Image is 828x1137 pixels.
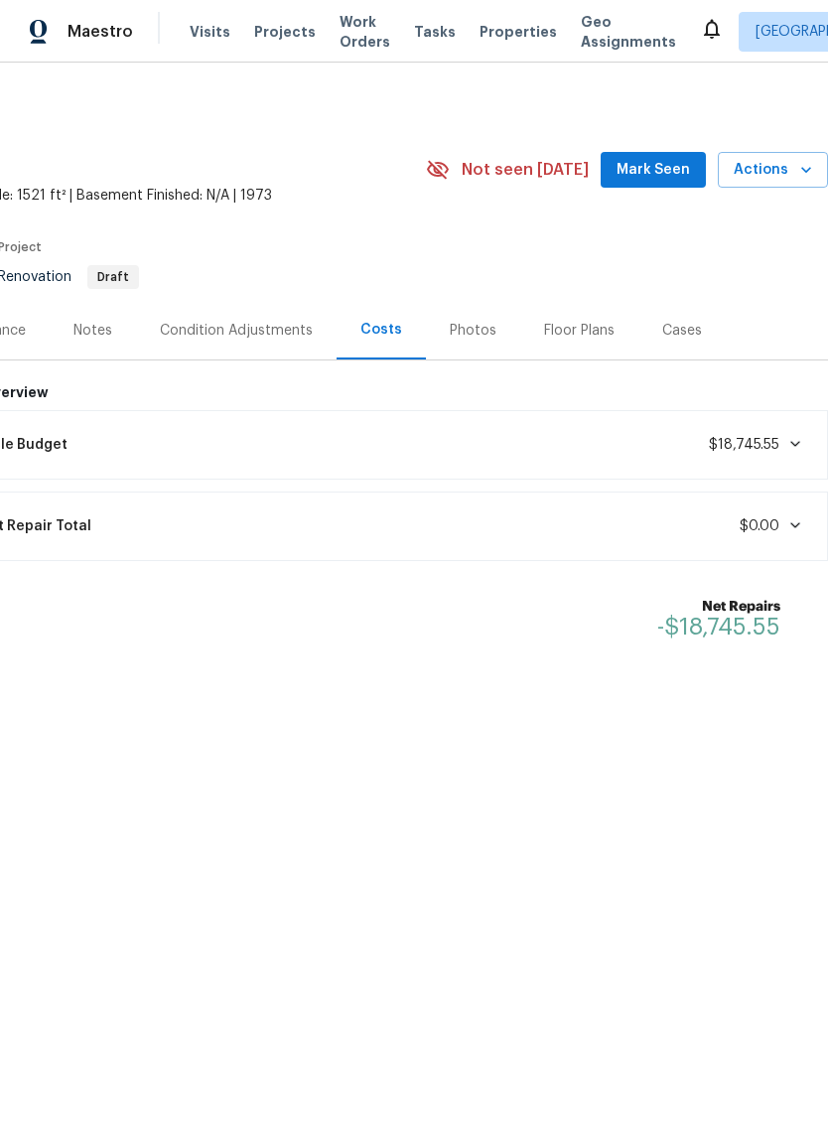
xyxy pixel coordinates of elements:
div: Floor Plans [544,321,615,341]
span: Maestro [68,22,133,42]
div: Notes [73,321,112,341]
span: Not seen [DATE] [462,160,589,180]
span: Geo Assignments [581,12,676,52]
span: Work Orders [340,12,390,52]
span: Mark Seen [617,158,690,183]
span: Draft [89,271,137,283]
span: Visits [190,22,230,42]
b: Net Repairs [657,597,780,617]
span: Properties [480,22,557,42]
span: Actions [734,158,812,183]
button: Actions [718,152,828,189]
span: Projects [254,22,316,42]
div: Photos [450,321,496,341]
div: Condition Adjustments [160,321,313,341]
span: -$18,745.55 [657,615,780,639]
span: $0.00 [740,519,779,533]
div: Cases [662,321,702,341]
button: Mark Seen [601,152,706,189]
span: Tasks [414,25,456,39]
span: $18,745.55 [709,438,779,452]
div: Costs [360,320,402,340]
